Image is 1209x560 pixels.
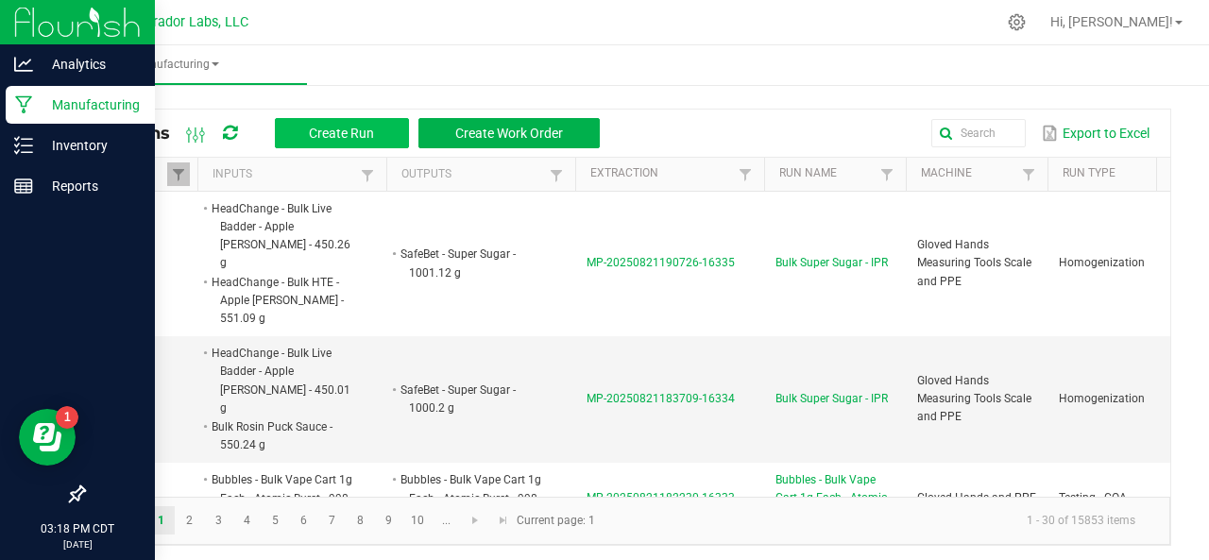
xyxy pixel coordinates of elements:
a: Page 9 [375,506,402,535]
a: Go to the last page [489,506,517,535]
input: Search [931,119,1026,147]
span: Curador Labs, LLC [137,14,248,30]
a: Page 3 [205,506,232,535]
span: Gloved Hands Measuring Tools Scale and PPE [917,374,1031,423]
p: Manufacturing [33,93,146,116]
span: Bulk Super Sugar - IPR [775,254,888,272]
span: MP-20250821190726-16335 [587,256,735,269]
a: Go to the next page [462,506,489,535]
th: Outputs [386,158,575,192]
p: Reports [33,175,146,197]
li: HeadChange - Bulk HTE - Apple [PERSON_NAME] - 551.09 g [209,273,358,329]
span: Hi, [PERSON_NAME]! [1050,14,1173,29]
li: SafeBet - Super Sugar - 1000.2 g [398,381,547,417]
li: SafeBet - Super Sugar - 1001.12 g [398,245,547,281]
li: HeadChange - Bulk Live Badder - Apple [PERSON_NAME] - 450.01 g [209,344,358,417]
a: Filter [167,162,190,186]
a: Page 4 [233,506,261,535]
a: ExtractionSortable [590,166,733,181]
p: Analytics [33,53,146,76]
span: MP-20250821182230-16333 [587,491,735,504]
span: MP-20250821183709-16334 [587,392,735,405]
inline-svg: Reports [14,177,33,195]
iframe: Resource center [19,409,76,466]
inline-svg: Analytics [14,55,33,74]
p: Inventory [33,134,146,157]
button: Create Work Order [418,118,600,148]
a: Filter [545,163,568,187]
span: Testing - COA [1059,491,1127,504]
a: Page 8 [347,506,374,535]
inline-svg: Inventory [14,136,33,155]
a: Run TypeSortable [1063,166,1158,181]
a: Page 7 [318,506,346,535]
button: Export to Excel [1037,117,1154,149]
span: Go to the next page [468,513,483,528]
kendo-pager-info: 1 - 30 of 15853 items [606,505,1150,536]
span: Homogenization [1059,392,1145,405]
li: Bubbles - Bulk Vape Cart 1g Each - Atomic Burst - 998 ea [209,470,358,526]
span: Homogenization [1059,256,1145,269]
inline-svg: Manufacturing [14,95,33,114]
a: Page 6 [290,506,317,535]
div: All Runs [98,117,614,149]
span: Bulk Super Sugar - IPR [775,390,888,408]
a: Page 2 [176,506,203,535]
p: 03:18 PM CDT [9,520,146,537]
iframe: Resource center unread badge [56,406,78,429]
span: Bubbles - Bulk Vape Cart 1g Each - Atomic Burst [775,471,894,526]
span: Gloved Hands and PPE [917,491,1036,504]
span: Go to the last page [496,513,511,528]
a: Filter [1017,162,1040,186]
a: Run NameSortable [779,166,875,181]
a: Filter [356,163,379,187]
li: HeadChange - Bulk Live Badder - Apple [PERSON_NAME] - 450.26 g [209,199,358,273]
th: Inputs [197,158,386,192]
p: [DATE] [9,537,146,552]
kendo-pager: Current page: 1 [84,497,1170,545]
div: Manage settings [1005,13,1029,31]
a: Page 10 [404,506,432,535]
li: Bulk Rosin Puck Sauce - 550.24 g [209,417,358,454]
a: Manufacturing [45,45,307,85]
a: Page 5 [262,506,289,535]
li: Bubbles - Bulk Vape Cart 1g Each - Atomic Burst - 998 ea [398,470,547,526]
span: Create Run [309,126,374,141]
a: Page 1 [147,506,175,535]
a: Filter [734,162,757,186]
a: MachineSortable [921,166,1016,181]
a: Filter [876,162,898,186]
span: Gloved Hands Measuring Tools Scale and PPE [917,238,1031,287]
button: Create Run [275,118,409,148]
span: Create Work Order [455,126,563,141]
a: Page 11 [433,506,460,535]
span: Manufacturing [45,57,307,73]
